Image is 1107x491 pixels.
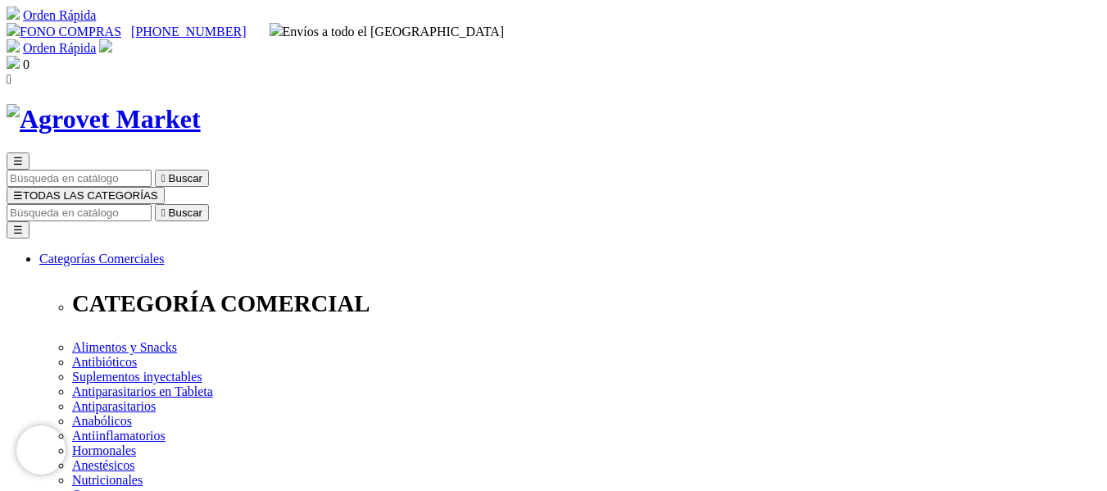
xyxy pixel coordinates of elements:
i:  [161,207,166,219]
button: ☰ [7,152,29,170]
a: Nutricionales [72,473,143,487]
input: Buscar [7,170,152,187]
img: delivery-truck.svg [270,23,283,36]
a: Antiinflamatorios [72,429,166,443]
span: Envíos a todo el [GEOGRAPHIC_DATA] [270,25,505,39]
a: Orden Rápida [23,8,96,22]
a: Orden Rápida [23,41,96,55]
button: ☰TODAS LAS CATEGORÍAS [7,187,165,204]
button:  Buscar [155,204,209,221]
input: Buscar [7,204,152,221]
a: Alimentos y Snacks [72,340,177,354]
i:  [161,172,166,184]
i:  [7,72,11,86]
a: Categorías Comerciales [39,252,164,266]
a: Antiparasitarios en Tableta [72,384,213,398]
span: Buscar [169,207,202,219]
span: ☰ [13,189,23,202]
span: Buscar [169,172,202,184]
button:  Buscar [155,170,209,187]
a: Suplementos inyectables [72,370,202,384]
span: ☰ [13,155,23,167]
img: Agrovet Market [7,104,201,134]
a: Hormonales [72,443,136,457]
a: Antibióticos [72,355,137,369]
a: FONO COMPRAS [7,25,121,39]
img: phone.svg [7,23,20,36]
a: Anestésicos [72,458,134,472]
img: shopping-cart.svg [7,39,20,52]
p: CATEGORÍA COMERCIAL [72,290,1100,317]
button: ☰ [7,221,29,239]
img: user.svg [99,39,112,52]
a: Antiparasitarios [72,399,156,413]
span: 0 [23,57,29,71]
img: shopping-cart.svg [7,7,20,20]
a: Acceda a su cuenta de cliente [99,41,112,55]
a: [PHONE_NUMBER] [131,25,246,39]
iframe: Brevo live chat [16,425,66,475]
a: Anabólicos [72,414,132,428]
img: shopping-bag.svg [7,56,20,69]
